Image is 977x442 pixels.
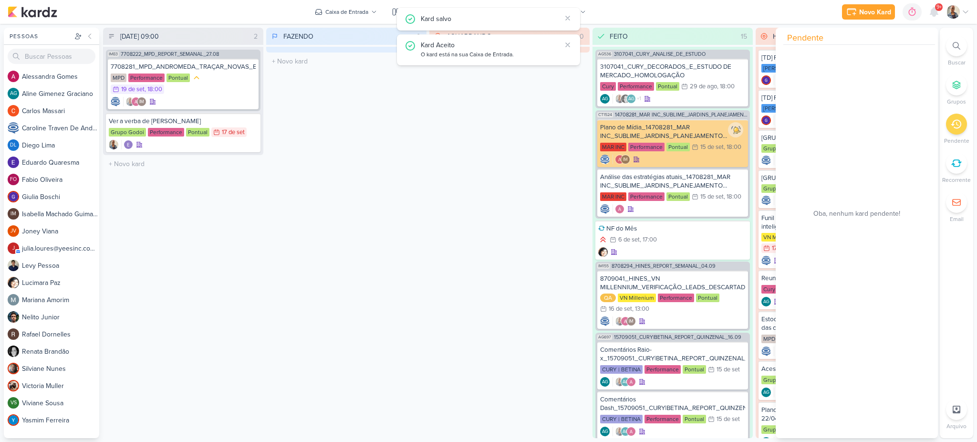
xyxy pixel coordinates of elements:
div: M a r i a n a A m o r i m [22,295,99,305]
div: E d u a r d o Q u a r e s m a [22,158,99,168]
div: L u c i m a r a P a z [22,278,99,288]
div: 2 [250,32,261,42]
div: QA [600,294,616,302]
div: Performance [128,74,165,82]
span: Pendente [787,32,823,44]
div: Performance [618,82,654,91]
div: VN Millenium [618,294,656,302]
div: NF do Mês [598,224,747,233]
div: Colaboradores: Iara Santos, Alessandra Gomes, Isabella Machado Guimarães [613,316,636,326]
div: V i c t o r i a M u l l e r [22,381,99,391]
div: Colaboradores: Alessandra Gomes, Isabella Machado Guimarães [613,155,630,164]
div: Diego Lima [8,139,19,151]
img: kardz.app [8,6,57,18]
div: Criador(a): Giulia Boschi [761,116,771,125]
img: Levy Pessoa [8,260,19,271]
div: Criador(a): Caroline Traven De Andrade [761,196,771,205]
p: Arquivo [946,422,967,431]
div: Prioridade Alta [598,235,608,244]
img: Lucimara Paz [8,277,19,288]
div: [GRUPO GODOI] Infos sobre pagamento de verba [761,174,910,182]
div: MAR INC [600,143,626,151]
button: Novo Kard [842,4,895,20]
div: D i e g o L i m a [22,140,99,150]
div: Aline Gimenez Graciano [626,94,636,104]
span: Oba, nenhum kard pendente! [813,209,900,219]
img: Yasmim Ferreira [8,414,19,426]
div: Criador(a): Caroline Traven De Andrade [600,316,610,326]
img: Caroline Traven De Andrade [600,155,610,164]
div: 3107041_CURY_DECORADOS_E_ESTUDO DE MERCADO_HOMOLOGAÇÃO [600,63,745,80]
img: Caroline Traven De Andrade [761,196,771,205]
div: [GRUPO GODOI] Calendário de ações das escolas [761,134,910,142]
div: MPD [761,335,777,343]
div: Ver a verba de Godoi [109,117,258,126]
div: Kard salvo [421,13,561,24]
p: Email [950,215,964,223]
div: , 18:00 [145,86,162,93]
div: Criador(a): Lucimara Paz [598,247,608,257]
img: Alessandra Gomes [615,204,624,214]
div: [PERSON_NAME] [761,64,809,73]
div: Aline Gimenez Graciano [600,377,610,387]
div: S i l v i a n e N u n e s [22,364,99,374]
div: MAR INC [600,192,626,201]
img: Giulia Boschi [761,116,771,125]
div: 19 de set [121,86,145,93]
div: 29 de ago [690,84,717,90]
div: Colaboradores: Iara Santos, Aline Gimenez Graciano, Alessandra Gomes [613,427,636,436]
img: Iara Santos [615,377,624,387]
div: Cury [600,82,616,91]
p: AG [628,97,634,102]
div: 8709041_HINES_VN MILLENNIUM_VERIFICAÇÃO_LEADS_DESCARTADOS [600,274,745,292]
div: Plano de Mídia que utilizaremos a partir de hoje. 22/04 [761,406,910,423]
div: 17 de set [222,129,245,136]
img: Alessandra Gomes [626,377,636,387]
img: notification bell [729,124,742,137]
img: Rafael Dornelles [8,328,19,340]
span: 9+ [936,3,942,11]
p: VS [10,400,17,406]
div: Fabio Oliveira [8,174,19,185]
div: Colaboradores: Alessandra Gomes [613,204,624,214]
p: Grupos [947,97,966,106]
div: Colaboradores: Eduardo Quaresma [121,140,133,149]
img: Iara Santos [615,427,624,436]
img: Iara Santos [615,316,624,326]
img: Caroline Traven De Andrade [600,316,610,326]
p: AG [602,380,608,385]
div: 0 [413,32,425,42]
div: 7708281_MPD_ANDROMEDA_TRAÇAR_NOVAS_ESTRATÉGIAS [111,63,256,71]
div: Criador(a): Caroline Traven De Andrade [761,156,771,165]
div: Performance [148,128,184,137]
img: Iara Santos [946,5,960,19]
div: [TD] Perfil do Infinity Brooklin [761,94,910,102]
p: IM [139,100,144,105]
p: Recorrente [942,176,971,184]
div: Grupo Godoi [761,425,799,434]
div: C a r l o s M a s s a r i [22,106,99,116]
div: Criador(a): Caroline Traven De Andrade [761,347,771,356]
img: Caroline Traven De Andrade [600,204,610,214]
div: Performance [644,415,681,423]
div: Criador(a): Caroline Traven De Andrade [600,204,610,214]
div: Criador(a): Aline Gimenez Graciano [761,388,771,397]
div: Reunião - Cury & Google [761,274,910,283]
img: Eduardo Quaresma [8,157,19,168]
div: R a f a e l D o r n e l l e s [22,329,99,339]
img: Renata Brandão [8,346,19,357]
p: IM [10,211,16,217]
div: Criador(a): Aline Gimenez Graciano [600,94,610,104]
div: Pontual [666,143,690,151]
div: Aline Gimenez Graciano [621,427,630,436]
div: Colaboradores: Giulia Boschi, Aline Gimenez Graciano [774,116,791,125]
img: Nelito Junior [8,311,19,323]
div: Acessos ao site - Grupo Godoi [761,365,910,373]
p: AG [602,97,608,102]
p: AG [763,300,769,305]
div: Performance [658,294,694,302]
img: Giulia Boschi [8,191,19,202]
p: AG [763,390,769,395]
div: [TD] Perfil de clientes Alto da Lapa [761,53,910,62]
div: Análise das estratégias atuais_14708281_MAR INC_SUBLIME_JARDINS_PLANEJAMENTO ESTRATÉGICO [600,173,745,190]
